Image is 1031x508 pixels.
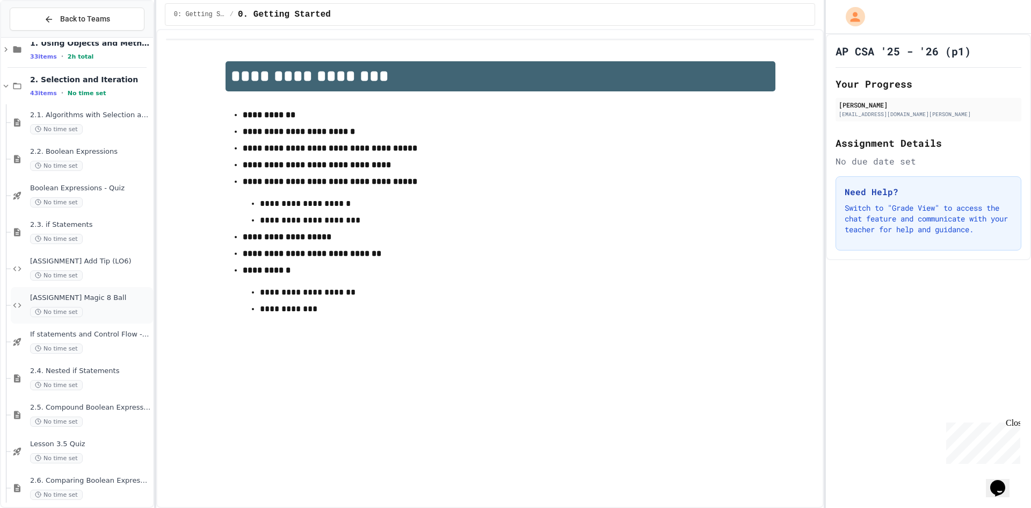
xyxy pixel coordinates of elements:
[238,8,331,21] span: 0. Getting Started
[836,76,1021,91] h2: Your Progress
[10,8,144,31] button: Back to Teams
[30,294,151,303] span: [ASSIGNMENT] Magic 8 Ball
[30,403,151,412] span: 2.5. Compound Boolean Expressions
[30,75,151,84] span: 2. Selection and Iteration
[836,44,971,59] h1: AP CSA '25 - '26 (p1)
[30,453,83,463] span: No time set
[942,418,1020,464] iframe: chat widget
[4,4,74,68] div: Chat with us now!Close
[230,10,234,19] span: /
[836,155,1021,168] div: No due date set
[30,417,83,427] span: No time set
[30,367,151,376] span: 2.4. Nested if Statements
[839,100,1018,110] div: [PERSON_NAME]
[986,465,1020,497] iframe: chat widget
[845,203,1012,235] p: Switch to "Grade View" to access the chat feature and communicate with your teacher for help and ...
[30,234,83,244] span: No time set
[61,52,63,61] span: •
[68,53,94,60] span: 2h total
[836,135,1021,151] h2: Assignment Details
[30,220,151,230] span: 2.3. if Statements
[834,4,868,29] div: My Account
[30,111,151,120] span: 2.1. Algorithms with Selection and Repetition
[30,330,151,339] span: If statements and Control Flow - Quiz
[839,110,1018,118] div: [EMAIL_ADDRESS][DOMAIN_NAME][PERSON_NAME]
[68,90,106,97] span: No time set
[30,197,83,208] span: No time set
[30,490,83,500] span: No time set
[30,440,151,449] span: Lesson 3.5 Quiz
[30,90,57,97] span: 43 items
[30,257,151,266] span: [ASSIGNMENT] Add Tip (LO6)
[30,161,83,171] span: No time set
[30,147,151,156] span: 2.2. Boolean Expressions
[174,10,226,19] span: 0: Getting Started
[30,380,83,390] span: No time set
[30,124,83,134] span: No time set
[30,476,151,485] span: 2.6. Comparing Boolean Expressions ([PERSON_NAME] Laws)
[30,184,151,193] span: Boolean Expressions - Quiz
[30,270,83,281] span: No time set
[61,89,63,97] span: •
[30,307,83,317] span: No time set
[30,344,83,354] span: No time set
[845,185,1012,198] h3: Need Help?
[30,38,151,48] span: 1. Using Objects and Methods
[60,13,110,25] span: Back to Teams
[30,53,57,60] span: 33 items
